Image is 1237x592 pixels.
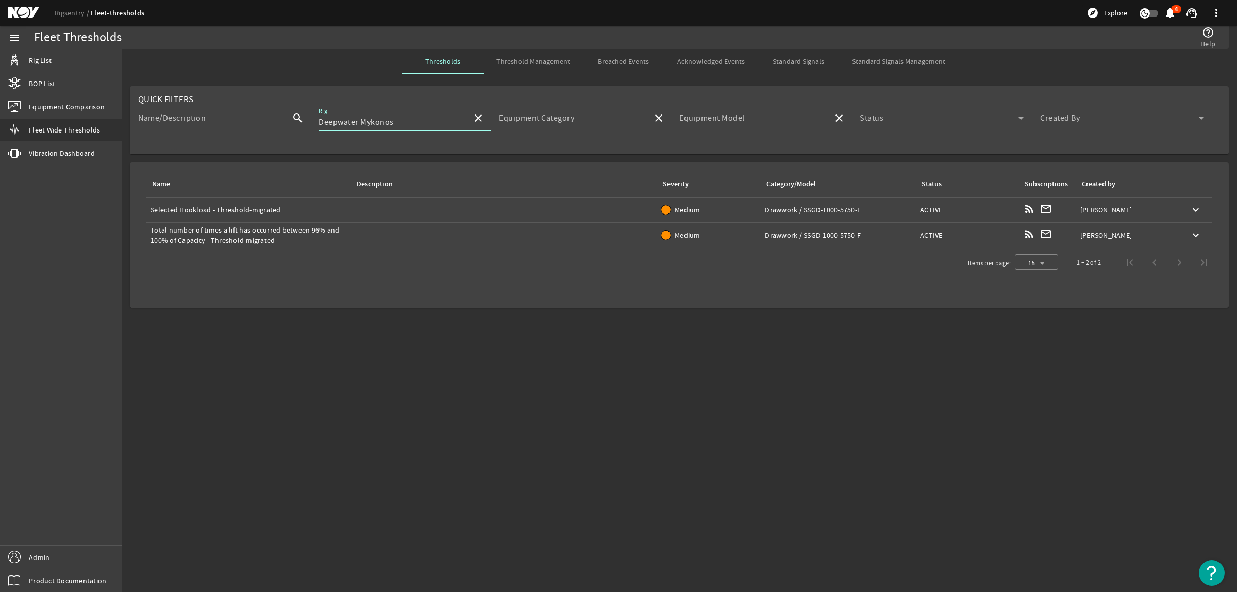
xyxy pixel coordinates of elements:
span: Equipment Comparison [29,102,105,112]
button: 4 [1164,8,1175,19]
mat-icon: close [833,112,845,124]
div: Drawwork / SSGD-1000-5750-F [765,230,912,240]
mat-label: Name/Description [138,113,206,123]
span: Vibration Dashboard [29,148,95,158]
span: Medium [675,205,700,215]
button: Explore [1082,5,1131,21]
span: Admin [29,552,49,563]
button: Open Resource Center [1199,560,1225,586]
mat-icon: mail_outline [1040,228,1052,240]
span: Product Documentation [29,575,106,586]
mat-icon: keyboard_arrow_down [1190,229,1202,241]
button: more_vert [1204,1,1229,25]
div: Name [152,178,170,190]
mat-icon: support_agent [1185,7,1198,19]
mat-icon: help_outline [1202,26,1214,39]
div: Created by [1082,178,1115,190]
mat-icon: explore [1086,7,1099,19]
mat-icon: keyboard_arrow_down [1190,204,1202,216]
div: Name [151,178,343,190]
div: ACTIVE [920,230,1015,240]
span: Rig List [29,55,52,65]
div: [PERSON_NAME] [1080,230,1175,240]
span: Breached Events [598,58,649,65]
span: Help [1200,39,1215,49]
mat-label: Equipment Model [679,113,745,123]
span: Threshold Management [496,58,570,65]
div: Fleet Thresholds [34,32,122,43]
mat-icon: rss_feed [1023,203,1035,215]
mat-icon: close [653,112,665,124]
mat-icon: close [472,112,484,124]
mat-label: Created By [1040,113,1080,123]
mat-icon: mail_outline [1040,203,1052,215]
div: ACTIVE [920,205,1015,215]
mat-label: Equipment Category [499,113,574,123]
div: [PERSON_NAME] [1080,205,1175,215]
span: Fleet Wide Thresholds [29,125,100,135]
span: Standard Signals Management [852,58,945,65]
span: Standard Signals [773,58,824,65]
span: Medium [675,231,700,240]
a: Fleet-thresholds [91,8,144,18]
div: Category/Model [766,178,816,190]
div: Severity [663,178,689,190]
mat-label: Rig [319,107,327,115]
a: Rigsentry [55,8,91,18]
div: Total number of times a lift has occurred between 96% and 100% of Capacity - Threshold-migrated [151,225,347,245]
mat-label: Status [860,113,883,123]
div: Subscriptions [1025,178,1068,190]
div: Drawwork / SSGD-1000-5750-F [765,205,912,215]
mat-icon: vibration [8,147,21,159]
mat-icon: search [286,112,310,124]
mat-icon: notifications [1164,7,1176,19]
div: 1 – 2 of 2 [1077,257,1101,268]
div: Items per page: [968,258,1011,268]
div: Selected Hookload - Threshold-migrated [151,205,347,215]
span: Explore [1104,8,1127,18]
span: BOP List [29,78,55,89]
span: Thresholds [425,58,460,65]
mat-icon: menu [8,31,21,44]
span: Acknowledged Events [677,58,745,65]
div: Status [922,178,942,190]
div: Description [357,178,393,190]
span: Quick Filters [138,94,193,105]
div: Severity [661,178,753,190]
mat-icon: rss_feed [1023,228,1035,240]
